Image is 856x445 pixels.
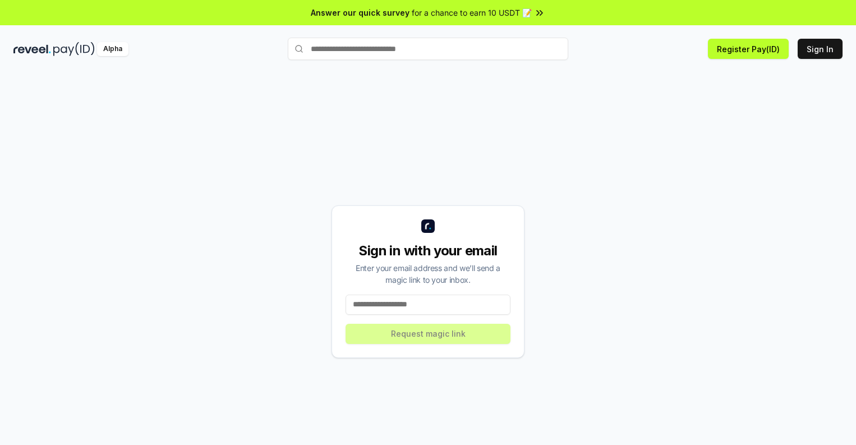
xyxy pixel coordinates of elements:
div: Alpha [97,42,128,56]
button: Sign In [798,39,843,59]
img: logo_small [421,219,435,233]
span: Answer our quick survey [311,7,409,19]
div: Enter your email address and we’ll send a magic link to your inbox. [346,262,510,286]
button: Register Pay(ID) [708,39,789,59]
img: reveel_dark [13,42,51,56]
span: for a chance to earn 10 USDT 📝 [412,7,532,19]
div: Sign in with your email [346,242,510,260]
img: pay_id [53,42,95,56]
